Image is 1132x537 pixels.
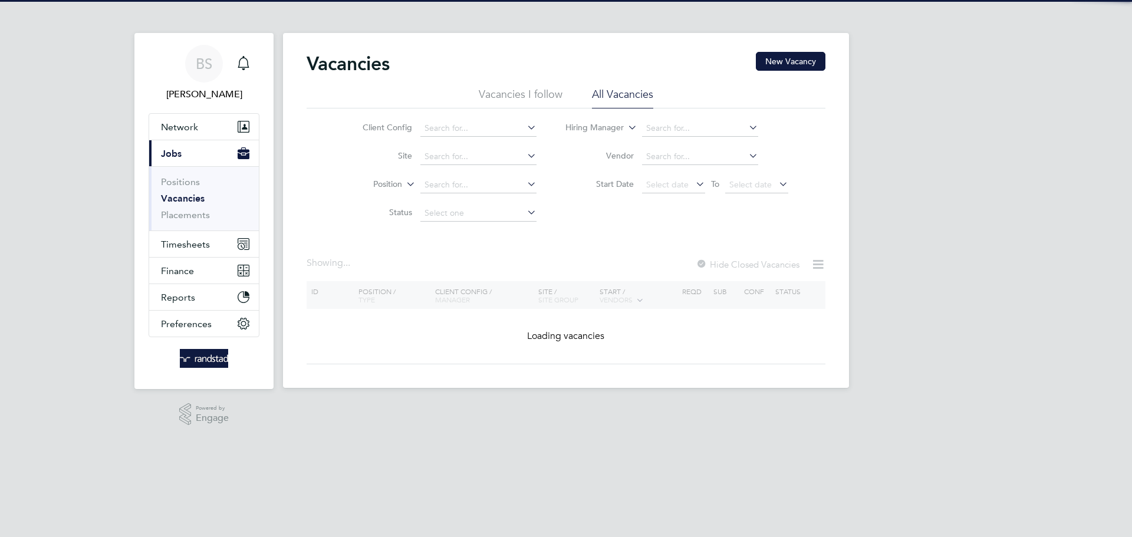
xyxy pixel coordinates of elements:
span: ... [343,257,350,269]
button: New Vacancy [756,52,825,71]
label: Start Date [566,179,634,189]
label: Position [334,179,402,190]
a: Positions [161,176,200,187]
label: Client Config [344,122,412,133]
a: BS[PERSON_NAME] [149,45,259,101]
span: Engage [196,413,229,423]
div: Showing [307,257,353,269]
input: Search for... [642,120,758,137]
h2: Vacancies [307,52,390,75]
input: Search for... [420,149,537,165]
a: Go to home page [149,349,259,368]
nav: Main navigation [134,33,274,389]
span: BS [196,56,212,71]
button: Reports [149,284,259,310]
span: Select date [729,179,772,190]
span: Jobs [161,148,182,159]
label: Hiring Manager [556,122,624,134]
button: Network [149,114,259,140]
li: All Vacancies [592,87,653,108]
button: Finance [149,258,259,284]
input: Select one [420,205,537,222]
div: Jobs [149,166,259,230]
input: Search for... [642,149,758,165]
label: Hide Closed Vacancies [696,259,799,270]
span: Network [161,121,198,133]
input: Search for... [420,120,537,137]
a: Placements [161,209,210,220]
label: Site [344,150,412,161]
span: Timesheets [161,239,210,250]
a: Powered byEngage [179,403,229,426]
button: Timesheets [149,231,259,257]
span: To [707,176,723,192]
a: Vacancies [161,193,205,204]
span: Finance [161,265,194,276]
label: Vendor [566,150,634,161]
span: Preferences [161,318,212,330]
span: Select date [646,179,689,190]
span: Reports [161,292,195,303]
span: Powered by [196,403,229,413]
span: Bradley Soan [149,87,259,101]
img: randstad-logo-retina.png [180,349,229,368]
button: Preferences [149,311,259,337]
button: Jobs [149,140,259,166]
label: Status [344,207,412,218]
li: Vacancies I follow [479,87,562,108]
input: Search for... [420,177,537,193]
